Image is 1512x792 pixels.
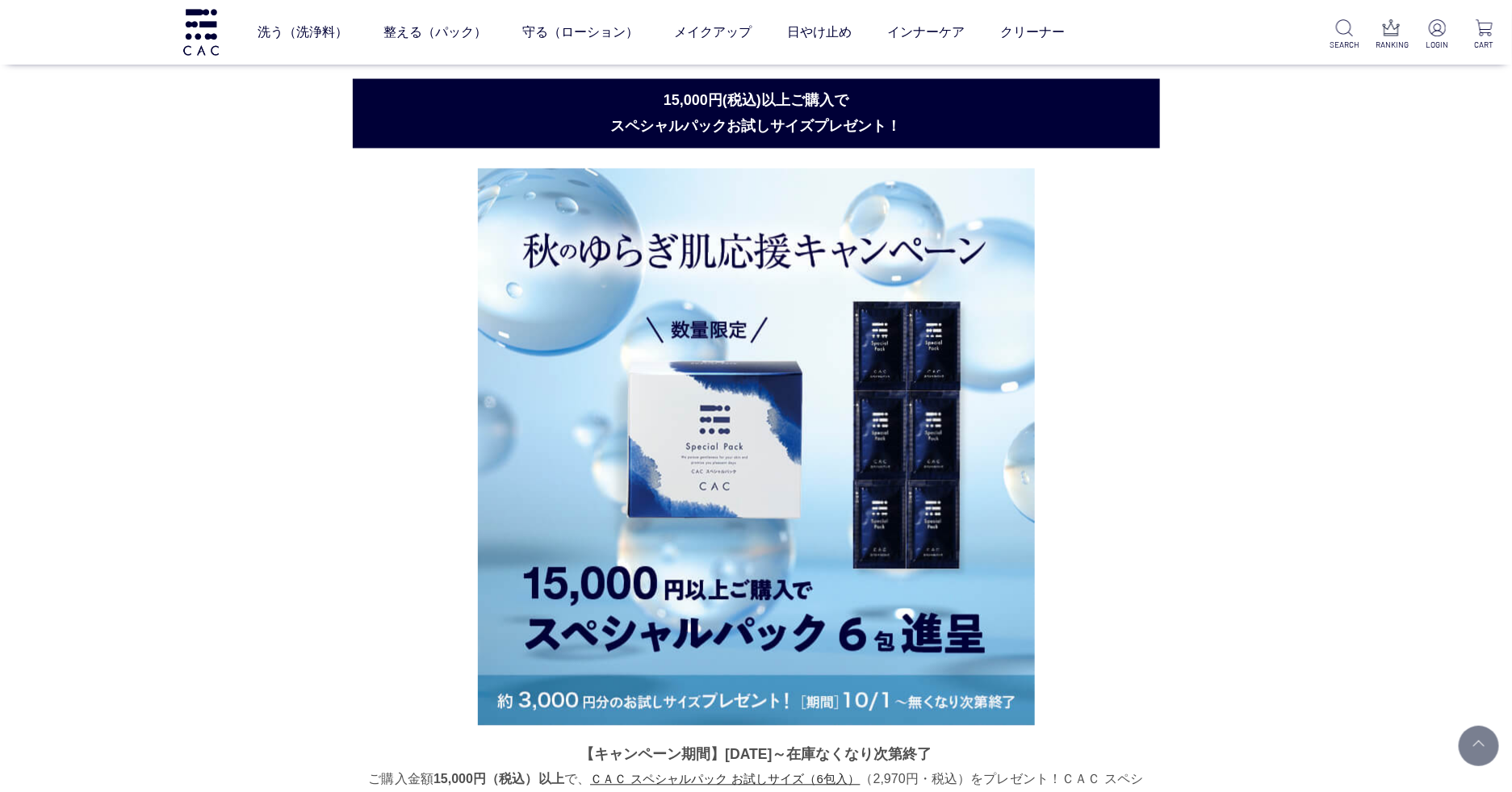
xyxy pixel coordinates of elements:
a: RANKING [1376,19,1406,51]
img: スペシャルパックお試し進呈 [478,169,1035,726]
a: CART [1469,19,1499,51]
a: ＣＡＣ スペシャルパック お試しサイズ（6包入） [590,773,860,786]
span: 15,000円（税込）以上 [433,773,564,786]
a: LOGIN [1422,19,1452,51]
a: 洗う（洗浄料） [258,10,348,55]
a: クリーナー [1000,10,1065,55]
h2: 15,000円(税込)以上ご購入で スペシャルパックお試しサイズプレゼント！ [353,79,1160,149]
p: 【キャンペーン期間】[DATE]～在庫なくなり次第終了 [369,742,1144,768]
p: CART [1469,39,1499,51]
img: logo [181,9,221,55]
a: メイクアップ [674,10,752,55]
a: インナーケア [887,10,965,55]
a: 日やけ止め [787,10,852,55]
p: RANKING [1376,39,1406,51]
a: 守る（ローション） [522,10,639,55]
a: SEARCH [1330,19,1359,51]
p: LOGIN [1422,39,1452,51]
a: 整える（パック） [383,10,487,55]
p: SEARCH [1330,39,1359,51]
